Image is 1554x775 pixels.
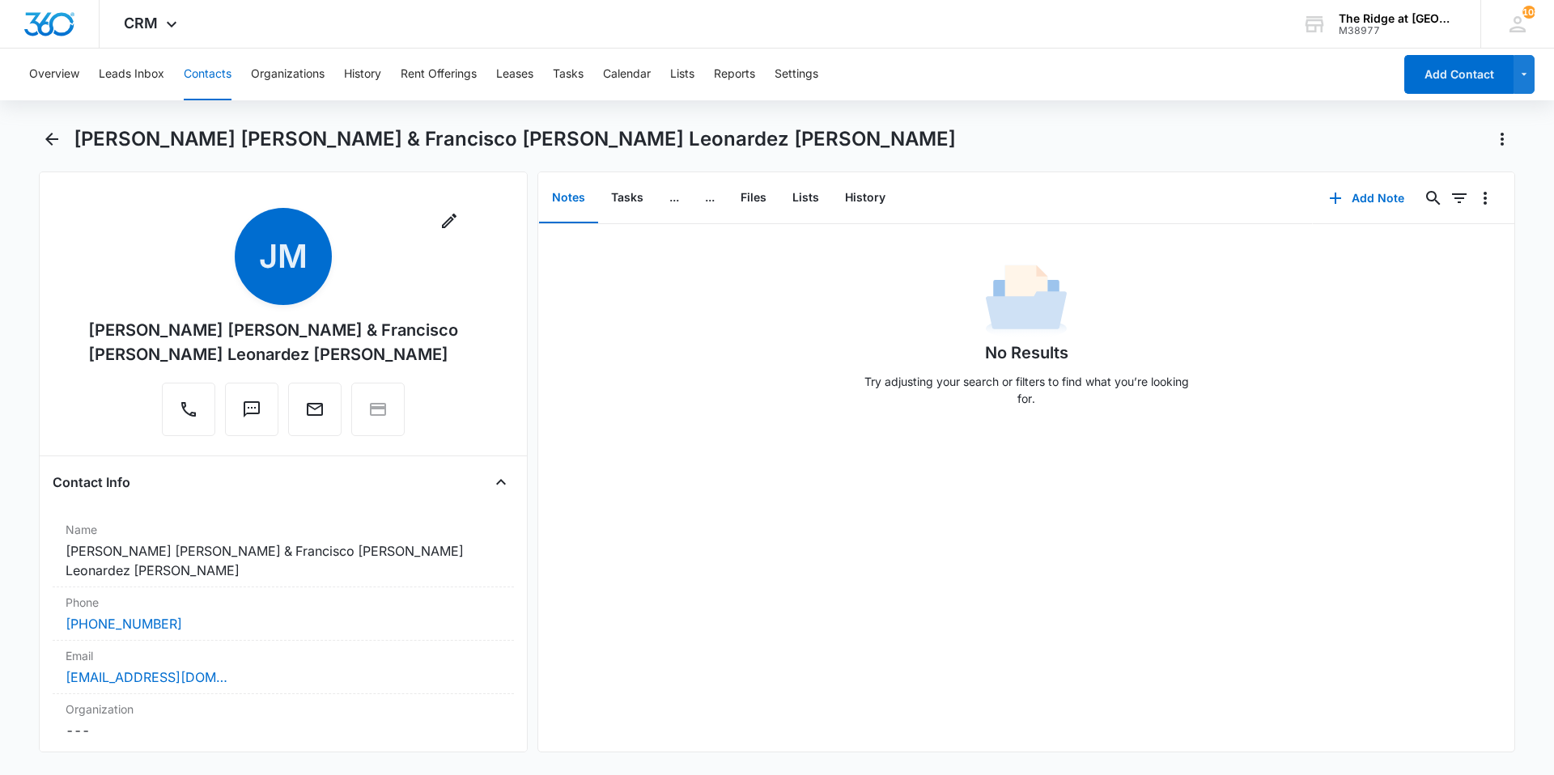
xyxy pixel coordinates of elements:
[344,49,381,100] button: History
[288,408,342,421] a: Email
[488,469,514,495] button: Close
[1420,185,1446,211] button: Search...
[66,667,227,687] a: [EMAIL_ADDRESS][DOMAIN_NAME]
[832,173,898,223] button: History
[1522,6,1535,19] span: 108
[670,49,694,100] button: Lists
[1446,185,1472,211] button: Filters
[1522,6,1535,19] div: notifications count
[401,49,477,100] button: Rent Offerings
[1472,185,1498,211] button: Overflow Menu
[598,173,656,223] button: Tasks
[66,594,501,611] label: Phone
[66,647,501,664] label: Email
[162,383,215,436] button: Call
[225,408,278,421] a: Text
[1339,25,1457,36] div: account id
[251,49,325,100] button: Organizations
[985,341,1068,365] h1: No Results
[99,49,164,100] button: Leads Inbox
[162,408,215,421] a: Call
[66,541,501,580] dd: [PERSON_NAME] [PERSON_NAME] & Francisco [PERSON_NAME] Leonardez [PERSON_NAME]
[779,173,832,223] button: Lists
[88,318,478,366] div: [PERSON_NAME] [PERSON_NAME] & Francisco [PERSON_NAME] Leonardez [PERSON_NAME]
[1313,179,1420,218] button: Add Note
[656,173,692,223] button: ...
[235,208,332,305] span: JM
[1404,55,1514,94] button: Add Contact
[856,373,1196,407] p: Try adjusting your search or filters to find what you’re looking for.
[692,173,728,223] button: ...
[496,49,533,100] button: Leases
[603,49,651,100] button: Calendar
[1339,12,1457,25] div: account name
[39,126,64,152] button: Back
[184,49,231,100] button: Contacts
[539,173,598,223] button: Notes
[986,260,1067,341] img: No Data
[124,15,158,32] span: CRM
[66,721,501,740] dd: ---
[728,173,779,223] button: Files
[288,383,342,436] button: Email
[66,701,501,718] label: Organization
[53,472,130,492] h4: Contact Info
[1489,126,1515,152] button: Actions
[714,49,755,100] button: Reports
[53,694,514,747] div: Organization---
[53,641,514,694] div: Email[EMAIL_ADDRESS][DOMAIN_NAME]
[775,49,818,100] button: Settings
[74,127,956,151] h1: [PERSON_NAME] [PERSON_NAME] & Francisco [PERSON_NAME] Leonardez [PERSON_NAME]
[66,614,182,633] a: [PHONE_NUMBER]
[553,49,584,100] button: Tasks
[53,515,514,587] div: Name[PERSON_NAME] [PERSON_NAME] & Francisco [PERSON_NAME] Leonardez [PERSON_NAME]
[53,587,514,641] div: Phone[PHONE_NUMBER]
[29,49,79,100] button: Overview
[66,521,501,538] label: Name
[225,383,278,436] button: Text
